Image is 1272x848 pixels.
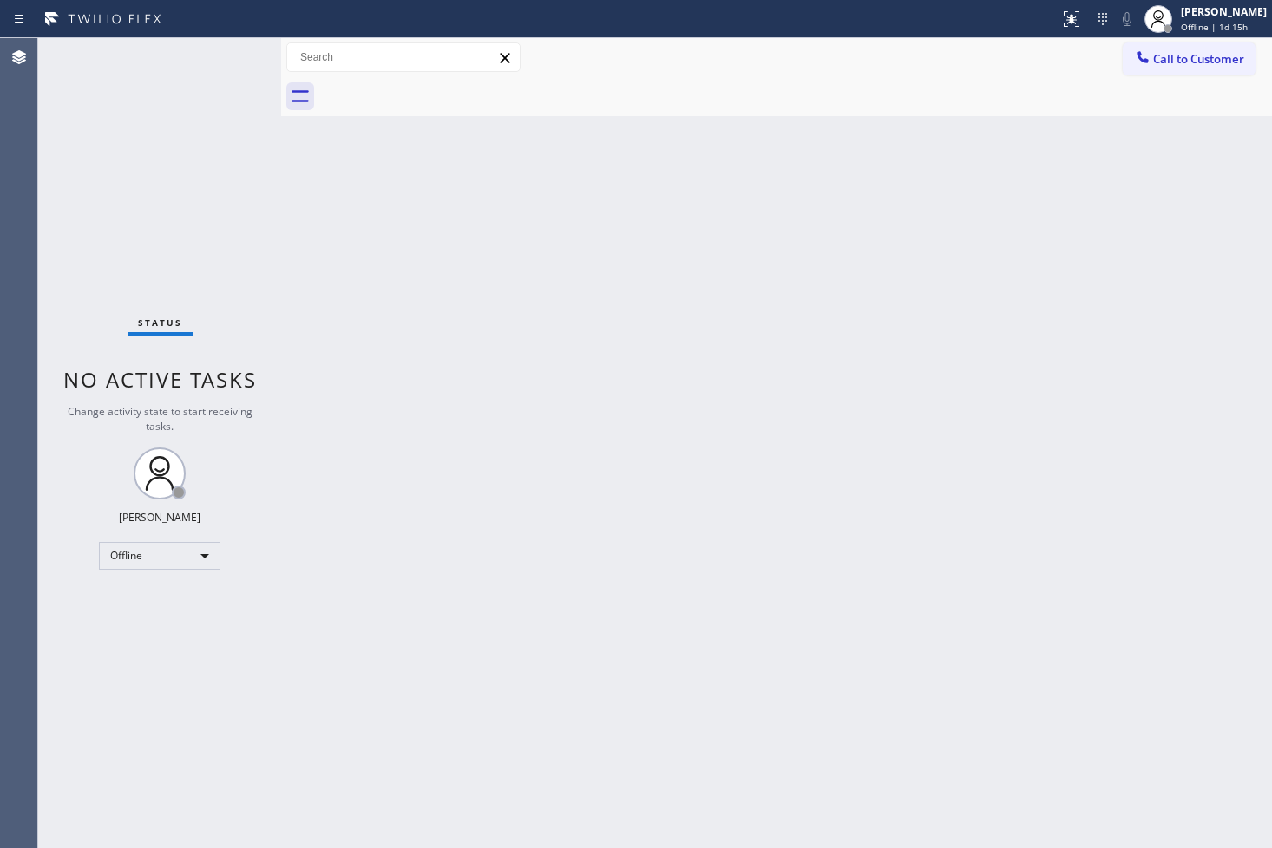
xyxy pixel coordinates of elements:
div: [PERSON_NAME] [119,510,200,525]
span: Status [138,316,182,329]
span: Call to Customer [1153,51,1244,67]
button: Call to Customer [1123,42,1256,75]
div: Offline [99,542,220,570]
div: [PERSON_NAME] [1181,4,1267,19]
button: Mute [1115,7,1139,31]
input: Search [287,43,520,71]
span: Change activity state to start receiving tasks. [68,404,252,434]
span: No active tasks [63,365,257,394]
span: Offline | 1d 15h [1181,21,1248,33]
